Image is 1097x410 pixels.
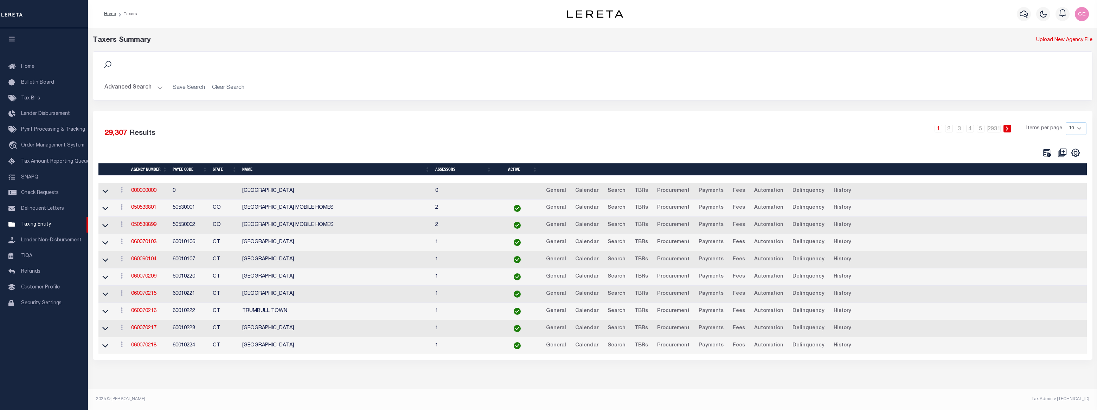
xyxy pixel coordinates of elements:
img: check-icon-green.svg [514,256,521,263]
div: Tax Admin v.[TECHNICAL_ID] [598,396,1089,402]
i: travel_explore [8,141,20,150]
span: Security Settings [21,301,62,306]
a: TBRs [631,306,651,317]
a: Fees [730,271,748,282]
a: 1 [935,125,942,132]
a: History [830,323,854,334]
a: 060070217 [131,326,156,331]
a: 050538899 [131,222,156,227]
a: Search [604,288,629,300]
a: Delinquency [789,186,828,197]
td: 60010224 [170,337,210,354]
img: check-icon-green.svg [514,239,521,246]
a: Fees [730,306,748,317]
a: Payments [695,186,727,197]
span: Lender Disbursement [21,111,70,116]
a: Delinquency [789,306,828,317]
a: General [543,323,569,334]
th: Assessors: activate to sort column ascending [432,163,494,176]
a: Automation [751,271,787,282]
a: Calendar [572,271,602,282]
td: [GEOGRAPHIC_DATA] MOBILE HOMES [239,200,432,217]
a: Payments [695,237,727,248]
a: Procurement [654,271,693,282]
a: Fees [730,220,748,231]
a: Automation [751,202,787,214]
a: 060070216 [131,308,156,313]
span: TIQA [21,253,32,258]
a: 2931 [987,125,1001,132]
a: General [543,202,569,214]
td: 50530002 [170,217,210,234]
a: 060070218 [131,343,156,348]
td: [GEOGRAPHIC_DATA] MOBILE HOMES [239,217,432,234]
a: Automation [751,220,787,231]
a: Automation [751,254,787,265]
td: TRUMBULL TOWN [239,303,432,320]
a: Delinquency [789,237,828,248]
a: Payments [695,254,727,265]
a: Procurement [654,323,693,334]
a: Search [604,306,629,317]
td: CO [210,217,239,234]
a: TBRs [631,237,651,248]
a: Upload New Agency File [1036,37,1092,44]
a: Search [604,254,629,265]
a: General [543,288,569,300]
td: 1 [432,320,494,337]
a: TBRs [631,220,651,231]
a: History [830,271,854,282]
a: Fees [730,340,748,351]
a: Procurement [654,288,693,300]
td: CT [210,286,239,303]
a: Delinquency [789,323,828,334]
td: 60010220 [170,268,210,286]
img: check-icon-green.svg [514,273,521,280]
th: Payee Code: activate to sort column ascending [170,163,210,176]
a: Payments [695,288,727,300]
a: TBRs [631,288,651,300]
a: 3 [956,125,963,132]
td: CT [210,303,239,320]
img: check-icon-green.svg [514,291,521,298]
a: Search [604,202,629,214]
a: TBRs [631,340,651,351]
a: 5 [977,125,984,132]
a: Calendar [572,237,602,248]
a: Delinquency [789,288,828,300]
a: Delinquency [789,220,828,231]
th: Agency Number: activate to sort column ascending [128,163,170,176]
a: Calendar [572,220,602,231]
li: Taxers [116,11,137,17]
td: 1 [432,337,494,354]
a: Procurement [654,306,693,317]
span: Tax Bills [21,96,40,101]
a: TBRs [631,202,651,214]
a: Calendar [572,254,602,265]
a: Automation [751,340,787,351]
img: check-icon-green.svg [514,205,521,212]
a: General [543,271,569,282]
a: 060090104 [131,257,156,262]
a: Delinquency [789,202,828,214]
a: Search [604,271,629,282]
a: 060070215 [131,291,156,296]
label: Results [129,128,155,139]
a: History [830,220,854,231]
td: 60010107 [170,251,210,268]
a: General [543,237,569,248]
a: Calendar [572,186,602,197]
a: Fees [730,186,748,197]
td: [GEOGRAPHIC_DATA] [239,251,432,268]
a: 4 [966,125,974,132]
a: Procurement [654,202,693,214]
span: Bulletin Board [21,80,54,85]
span: Pymt Processing & Tracking [21,127,85,132]
a: 060070209 [131,274,156,279]
td: [GEOGRAPHIC_DATA] [239,337,432,354]
a: General [543,254,569,265]
td: 2 [432,217,494,234]
img: check-icon-green.svg [514,222,521,229]
td: 0 [432,183,494,200]
a: Calendar [572,323,602,334]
